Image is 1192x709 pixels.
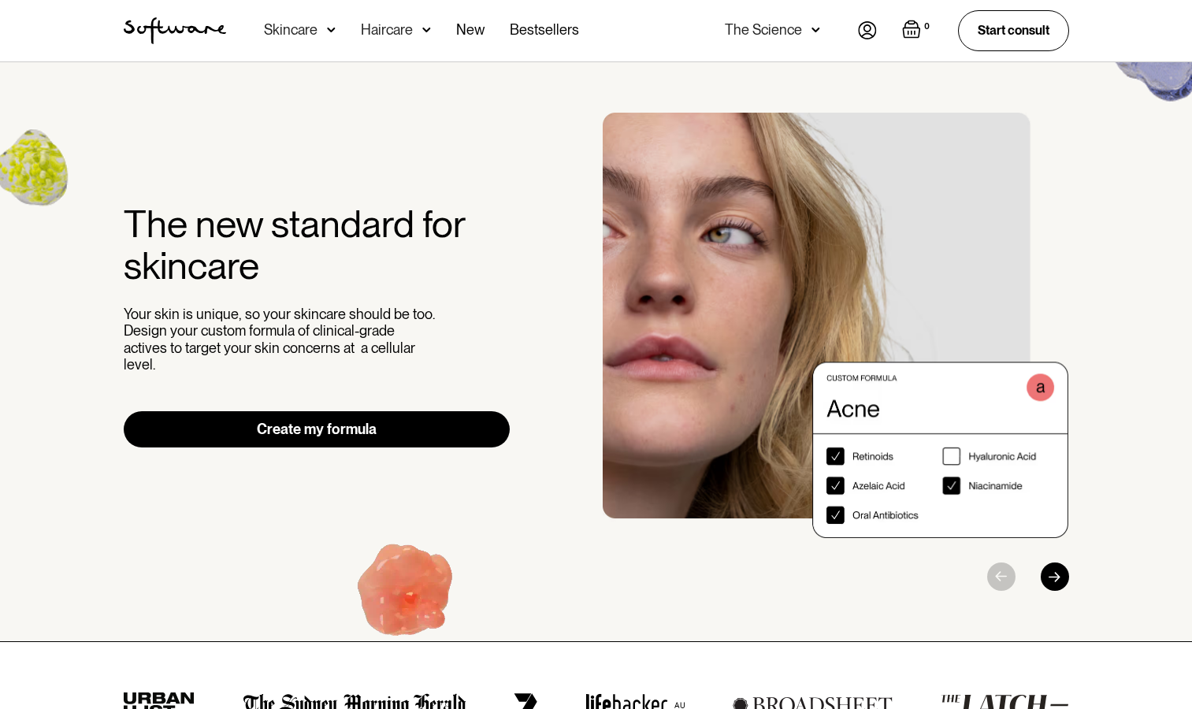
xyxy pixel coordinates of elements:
[422,22,431,38] img: arrow down
[310,501,506,694] img: Hydroquinone (skin lightening agent)
[603,113,1069,538] div: 1 / 3
[811,22,820,38] img: arrow down
[725,22,802,38] div: The Science
[124,411,511,447] a: Create my formula
[958,10,1069,50] a: Start consult
[902,20,933,42] a: Open empty cart
[327,22,336,38] img: arrow down
[361,22,413,38] div: Haircare
[921,20,933,34] div: 0
[264,22,317,38] div: Skincare
[1041,562,1069,591] div: Next slide
[124,17,226,44] img: Software Logo
[124,203,511,287] h2: The new standard for skincare
[124,306,439,373] p: Your skin is unique, so your skincare should be too. Design your custom formula of clinical-grade...
[124,17,226,44] a: home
